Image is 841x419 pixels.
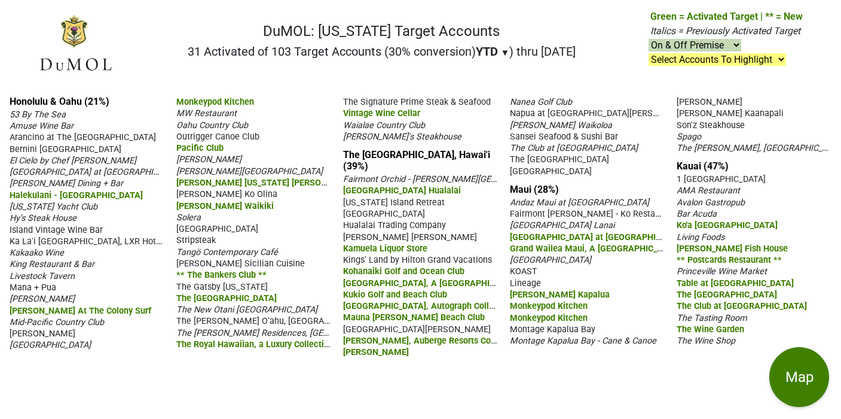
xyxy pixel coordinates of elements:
h1: DuMOL: [US_STATE] Target Accounts [188,23,576,40]
span: Princeville Wine Market [677,266,767,277]
span: Monkeypod Kitchen [176,97,254,107]
a: Honolulu & Oahu (21%) [10,96,109,107]
span: [PERSON_NAME]'s Steakhouse [343,132,461,142]
span: [US_STATE] Island Retreat [343,198,445,208]
span: [GEOGRAPHIC_DATA] [510,255,591,265]
span: Kukio Golf and Beach Club [343,290,447,300]
span: Green = Activated Target | ** = New [650,11,803,22]
span: Waialae Country Club [343,120,425,130]
span: Bar Acuda [677,209,717,219]
span: [US_STATE] Yacht Club [10,202,97,212]
span: El Cielo by Chef [PERSON_NAME] [10,156,136,166]
span: Nanea Golf Club [510,97,572,107]
span: The Club at [GEOGRAPHIC_DATA] [510,143,638,153]
span: [PERSON_NAME] [10,294,75,304]
span: Fairmont Orchid - [PERSON_NAME][GEOGRAPHIC_DATA] [343,173,559,184]
h2: 31 Activated of 103 Target Accounts (30% conversion) ) thru [DATE] [188,44,576,59]
span: AMA Restaurant [677,186,740,196]
a: Kauai (47%) [677,160,729,172]
span: [PERSON_NAME] [10,329,75,339]
span: Hy's Steak House [10,213,77,223]
span: [GEOGRAPHIC_DATA] Lanai [510,220,614,230]
span: Bernini [GEOGRAPHIC_DATA] [10,144,121,154]
span: [GEOGRAPHIC_DATA] at [GEOGRAPHIC_DATA] [510,231,689,242]
span: Ko'a [GEOGRAPHIC_DATA] [677,220,778,230]
span: Mana + Pua [10,283,56,293]
span: [PERSON_NAME] Kaanapali [677,108,784,119]
span: [PERSON_NAME] Dining + Bar [10,178,123,189]
span: [PERSON_NAME] [PERSON_NAME] [343,232,477,242]
span: [PERSON_NAME] Kapalua [510,290,610,300]
span: Solera [176,212,201,223]
span: [PERSON_NAME][GEOGRAPHIC_DATA] [176,166,323,177]
span: Fairmont [PERSON_NAME] - Ko Restaurant [510,208,675,219]
span: [PERSON_NAME], Auberge Resorts Collection - CanoeHouse [343,335,577,346]
span: The [PERSON_NAME] Residences, [GEOGRAPHIC_DATA] [176,327,391,338]
span: [PERSON_NAME] [343,347,409,357]
span: The Gatsby [US_STATE] [176,282,268,292]
span: King Restaurant & Bar [10,259,94,269]
span: The New Otani [GEOGRAPHIC_DATA] [176,305,317,315]
a: Maui (28%) [510,184,559,195]
img: DuMOL [38,14,113,73]
span: [GEOGRAPHIC_DATA], Autograph Collection [343,300,513,311]
span: MW Restaurant [176,108,237,119]
span: Andaz Maui at [GEOGRAPHIC_DATA] [510,198,649,208]
span: Grand Wailea Maui, A [GEOGRAPHIC_DATA] [510,242,681,254]
span: [PERSON_NAME] Ko Olina [176,189,277,199]
span: [GEOGRAPHIC_DATA] [176,224,258,234]
span: [PERSON_NAME] [US_STATE] [PERSON_NAME] [176,177,357,188]
span: Son'z Steakhouse [677,120,745,130]
span: Tangö Contemporary Café [176,247,278,257]
span: The Signature Prime Steak & Seafood [343,97,491,107]
span: Kohanaiki Golf and Ocean Club [343,266,464,277]
span: [GEOGRAPHIC_DATA], A [GEOGRAPHIC_DATA] [343,277,522,289]
span: [GEOGRAPHIC_DATA] Hualalai [343,186,461,196]
span: Amuse Wine Bar [10,121,74,131]
span: [GEOGRAPHIC_DATA] [343,209,425,219]
span: Island Vintage Wine Bar [10,225,103,235]
span: ▼ [501,47,510,58]
span: Halekulani - [GEOGRAPHIC_DATA] [10,190,143,201]
span: The [GEOGRAPHIC_DATA] [677,290,777,300]
span: 53 By The Sea [10,110,66,120]
span: [PERSON_NAME] Fish House [677,244,788,254]
span: Montage Kapalua Bay - Cane & Canoe [510,336,656,346]
span: ** The Bankers Club ** [176,270,267,280]
span: Lineage [510,278,541,289]
span: The [GEOGRAPHIC_DATA] [510,154,609,165]
span: Stripsteak [176,235,216,245]
span: [GEOGRAPHIC_DATA] [510,166,592,177]
span: Outrigger Canoe Club [176,132,259,142]
span: [PERSON_NAME] At The Colony Surf [10,306,151,316]
span: The Wine Shop [677,336,735,346]
span: The Wine Garden [677,324,744,335]
span: Mid-Pacific Country Club [10,317,104,327]
span: [GEOGRAPHIC_DATA] [10,340,91,350]
span: Pacific Club [176,143,224,153]
span: [GEOGRAPHIC_DATA] at [GEOGRAPHIC_DATA][PERSON_NAME] [10,166,250,177]
span: Arancino at The [GEOGRAPHIC_DATA] [10,132,156,142]
span: ** Postcards Restaurant ** [677,255,782,265]
span: KOAST [510,266,537,277]
span: [PERSON_NAME] [176,154,241,165]
span: Livestock Tavern [10,271,75,281]
span: [PERSON_NAME] Sicilian Cuisine [176,259,305,269]
span: The [PERSON_NAME] O‘ahu, [GEOGRAPHIC_DATA] [176,315,370,326]
span: Mauna [PERSON_NAME] Beach Club [343,312,485,323]
span: Oahu Country Club [176,120,248,130]
span: [GEOGRAPHIC_DATA][PERSON_NAME] [343,324,491,335]
span: Hualalai Trading Company [343,220,446,230]
span: Sansei Seafood & Sushi Bar [510,132,618,142]
span: [PERSON_NAME] [677,97,742,107]
span: Kakaako Wine [10,248,64,258]
span: The Club at [GEOGRAPHIC_DATA] [677,301,807,311]
span: Napua at [GEOGRAPHIC_DATA][PERSON_NAME] [510,107,695,119]
span: YTD [476,44,498,59]
button: Map [769,347,829,407]
span: Italics = Previously Activated Target [650,25,800,37]
span: Table at [GEOGRAPHIC_DATA] [677,278,794,289]
span: Monkeypod Kitchen [510,313,588,323]
span: Montage Kapalua Bay [510,324,595,335]
span: The Royal Hawaiian, a Luxury Collection Resort, [GEOGRAPHIC_DATA] [176,338,449,350]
